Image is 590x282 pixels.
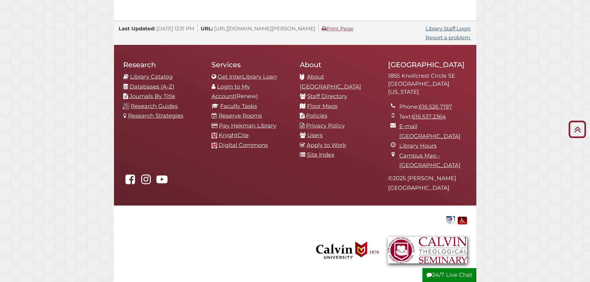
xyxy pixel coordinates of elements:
[399,123,461,140] a: E-mail [GEOGRAPHIC_DATA]
[426,34,471,41] a: Report a problem.
[128,112,183,119] a: Research Strategies
[445,216,456,223] a: Government Documents Federal Depository Library
[156,25,194,32] span: [DATE] 12:31 PM
[322,25,353,32] a: Print Page
[130,73,173,80] a: Library Catalog
[220,103,257,110] a: Faculty Tasks
[458,215,467,224] img: Disability Assistance
[212,143,217,148] img: Calvin favicon logo
[309,228,386,273] img: Calvin University
[419,103,452,110] a: 616.526.7197
[123,178,138,185] a: Hekman Library on Facebook
[219,132,249,139] a: KnightCite
[307,151,334,158] a: Site Index
[212,60,291,69] h2: Services
[458,216,467,223] a: Disability Assistance
[388,60,467,69] h2: [GEOGRAPHIC_DATA]
[399,142,437,149] a: Library Hours
[322,26,326,31] i: Print Page
[131,103,178,110] a: Research Guides
[388,72,467,96] address: 1855 Knollcrest Circle SE [GEOGRAPHIC_DATA][US_STATE]
[219,142,268,149] a: Digital Commons
[212,133,217,138] img: Calvin favicon logo
[399,102,467,112] li: Phone:
[306,122,345,129] a: Privacy Policy
[307,93,347,100] a: Staff Directory
[388,228,467,273] img: Calvin Theological Seminary
[139,178,153,185] a: hekmanlibrary on Instagram
[219,122,276,129] a: Pay Hekman Library
[201,25,213,32] span: URL:
[219,112,262,119] a: Reserve Rooms
[307,132,323,139] a: Users
[307,103,338,110] a: Floor Maps
[388,174,467,193] p: © 2025 [PERSON_NAME][GEOGRAPHIC_DATA]
[412,113,446,120] a: 616.537.2364
[129,93,175,100] a: Journals By Title
[566,124,588,134] a: Back to Top
[123,60,202,69] h2: Research
[119,25,155,32] span: Last Updated:
[306,112,327,119] a: Policies
[399,112,467,122] li: Text:
[300,73,361,90] a: About [GEOGRAPHIC_DATA]
[155,178,169,185] a: Hekman Library on YouTube
[212,82,291,102] li: (Renew)
[307,142,346,149] a: Apply to Work
[218,73,277,80] a: Get InterLibrary Loan
[445,215,456,224] img: Government Documents Federal Depository Library
[129,83,174,90] a: Databases (A-Z)
[300,60,379,69] h2: About
[214,25,315,32] span: [URL][DOMAIN_NAME][PERSON_NAME]
[212,83,250,100] a: Login to My Account
[426,25,471,32] a: Library Staff Login
[399,152,461,169] a: Campus Map - [GEOGRAPHIC_DATA]
[123,103,129,110] img: research-guides-icon-white_37x37.png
